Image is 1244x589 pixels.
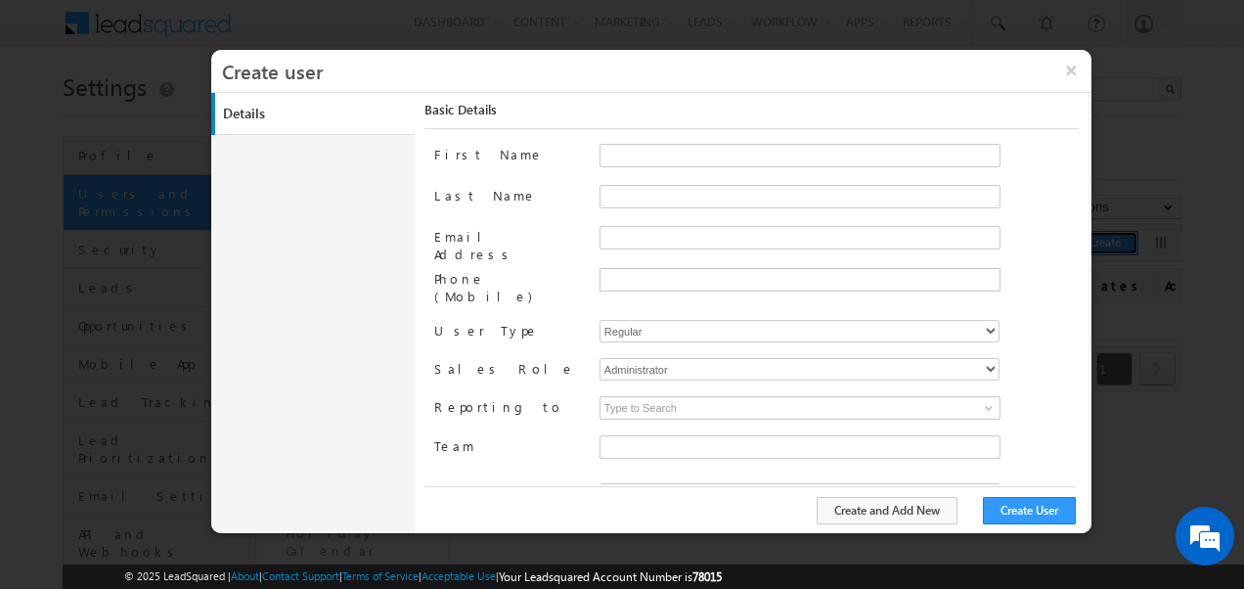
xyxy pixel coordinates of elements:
a: Terms of Service [342,569,419,582]
label: Aadhar Number [434,483,571,503]
button: × [1050,50,1091,91]
span: Your Leadsquared Account Number is [499,569,722,584]
label: Team [434,435,583,455]
label: User Type [434,320,583,340]
button: Create and Add New [817,497,957,524]
a: Acceptable Use [422,569,496,582]
label: Email Address [434,226,583,263]
a: Details [215,93,419,135]
label: First Name [434,144,583,163]
div: Minimize live chat window [321,10,368,57]
button: Create User [983,497,1076,524]
span: © 2025 LeadSquared | | | | | [124,567,722,586]
label: Last Name [434,185,583,204]
div: Basic Details [424,101,1079,129]
h3: Create user [222,50,1091,91]
div: Enter Value [600,483,667,506]
a: About [231,569,259,582]
a: Show All Items [974,398,999,418]
label: Sales Role [434,358,583,378]
div: Chat with us now [102,103,329,128]
em: Start Chat [266,455,355,481]
label: Phone (Mobile) [434,268,583,305]
img: d_60004797649_company_0_60004797649 [33,103,82,128]
input: Type to Search [600,396,1000,420]
span: 78015 [692,569,722,584]
a: Contact Support [262,569,339,582]
textarea: Type your message and hit 'Enter' [25,181,357,439]
label: Reporting to [434,396,583,416]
